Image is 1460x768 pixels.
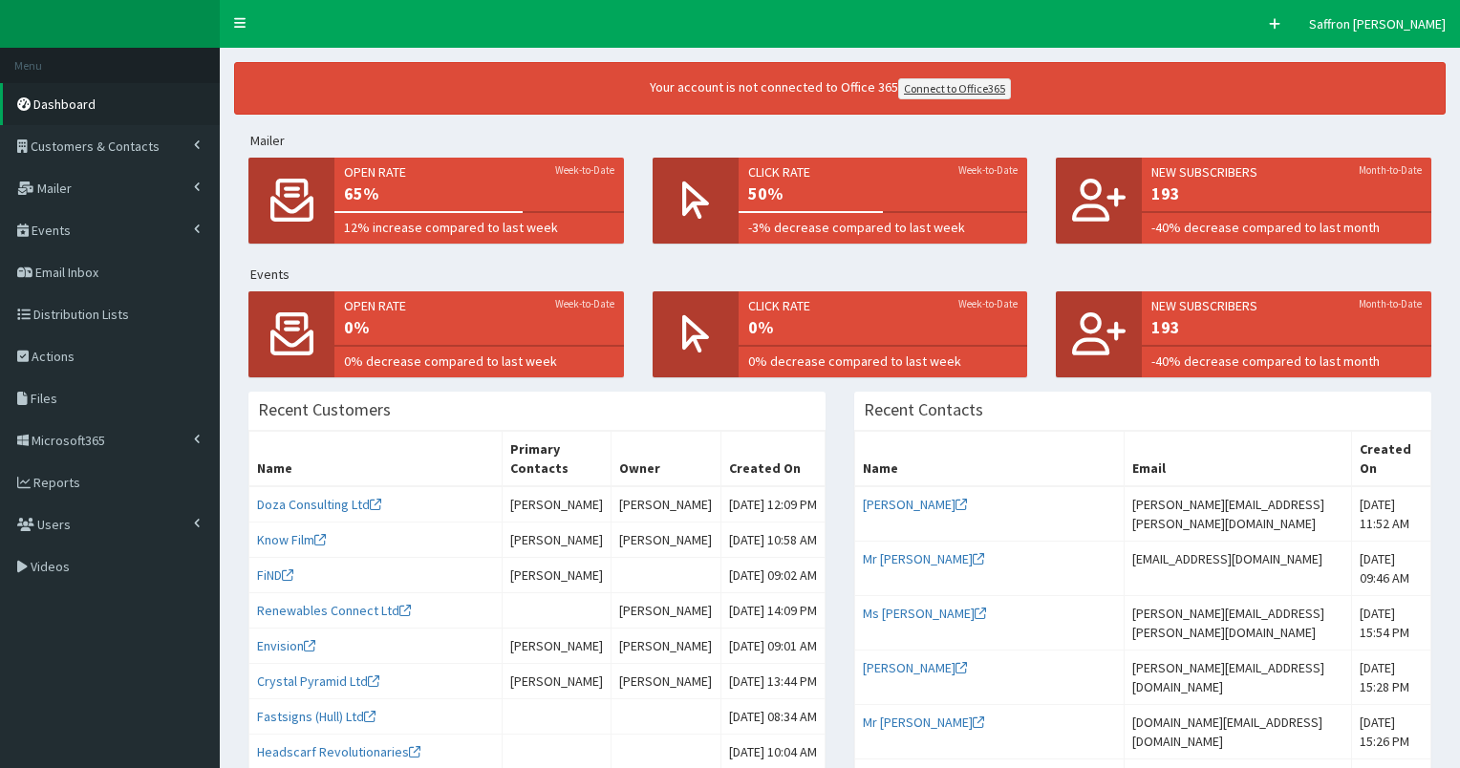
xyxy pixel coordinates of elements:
td: [DATE] 09:02 AM [720,558,825,593]
td: [PERSON_NAME] [612,664,720,699]
span: Saffron [PERSON_NAME] [1309,15,1446,32]
td: [DATE] 15:28 PM [1352,651,1431,705]
h5: Events [250,267,1446,282]
td: [PERSON_NAME] [503,523,612,558]
span: Users [37,516,71,533]
td: [EMAIL_ADDRESS][DOMAIN_NAME] [1125,542,1352,596]
span: Mailer [37,180,72,197]
a: [PERSON_NAME] [863,496,967,513]
span: New Subscribers [1151,296,1422,315]
td: [DATE] 09:46 AM [1352,542,1431,596]
td: [DATE] 09:01 AM [720,629,825,664]
span: Open rate [344,162,614,181]
span: Files [31,390,57,407]
h5: Mailer [250,134,1446,148]
th: Created On [1352,432,1431,487]
span: Events [32,222,71,239]
th: Name [855,432,1125,487]
span: Reports [33,474,80,491]
th: Created On [720,432,825,487]
a: Renewables Connect Ltd [257,602,411,619]
a: Mr [PERSON_NAME] [863,550,984,567]
small: Week-to-Date [958,162,1018,178]
a: Know Film [257,531,326,548]
th: Owner [612,432,720,487]
td: [PERSON_NAME] [612,523,720,558]
small: Month-to-Date [1359,296,1422,311]
td: [PERSON_NAME][EMAIL_ADDRESS][PERSON_NAME][DOMAIN_NAME] [1125,486,1352,542]
h3: Recent Customers [258,401,391,418]
span: New Subscribers [1151,162,1422,181]
td: [DATE] 15:54 PM [1352,596,1431,651]
span: Click rate [748,296,1019,315]
td: [DATE] 14:09 PM [720,593,825,629]
th: Name [249,432,503,487]
td: [PERSON_NAME][EMAIL_ADDRESS][DOMAIN_NAME] [1125,651,1352,705]
small: Week-to-Date [555,296,614,311]
span: 50% [748,181,1019,206]
td: [PERSON_NAME][EMAIL_ADDRESS][PERSON_NAME][DOMAIN_NAME] [1125,596,1352,651]
a: FiND [257,566,293,584]
span: 0% [344,315,614,340]
span: Dashboard [33,96,96,113]
span: Actions [32,348,75,365]
span: Open rate [344,296,614,315]
td: [DATE] 15:26 PM [1352,705,1431,759]
td: [PERSON_NAME] [503,486,612,523]
td: [DATE] 08:34 AM [720,699,825,735]
a: Crystal Pyramid Ltd [257,672,379,690]
td: [PERSON_NAME] [612,629,720,664]
span: Click rate [748,162,1019,181]
a: Mr [PERSON_NAME] [863,714,984,731]
span: Email Inbox [35,264,98,281]
th: Email [1125,432,1352,487]
span: -3% decrease compared to last week [748,218,1019,237]
small: Month-to-Date [1359,162,1422,178]
a: Connect to Office365 [898,78,1011,99]
small: Week-to-Date [555,162,614,178]
td: [DATE] 10:58 AM [720,523,825,558]
div: Your account is not connected to Office 365 [286,77,1375,99]
td: [PERSON_NAME] [503,558,612,593]
span: -40% decrease compared to last month [1151,352,1422,371]
span: 65% [344,181,614,206]
span: Customers & Contacts [31,138,160,155]
td: [PERSON_NAME] [503,629,612,664]
td: [DATE] 13:44 PM [720,664,825,699]
h3: Recent Contacts [864,401,983,418]
a: Ms [PERSON_NAME] [863,605,986,622]
span: Videos [31,558,70,575]
span: Distribution Lists [33,306,129,323]
td: [DATE] 12:09 PM [720,486,825,523]
th: Primary Contacts [503,432,612,487]
a: Headscarf Revolutionaries [257,743,420,760]
span: 193 [1151,181,1422,206]
span: 0% [748,315,1019,340]
td: [DOMAIN_NAME][EMAIL_ADDRESS][DOMAIN_NAME] [1125,705,1352,759]
span: -40% decrease compared to last month [1151,218,1422,237]
span: 0% decrease compared to last week [344,352,614,371]
span: Microsoft365 [32,432,105,449]
a: Doza Consulting Ltd [257,496,381,513]
span: 0% decrease compared to last week [748,352,1019,371]
td: [PERSON_NAME] [503,664,612,699]
span: 12% increase compared to last week [344,218,614,237]
a: Fastsigns (Hull) Ltd [257,708,376,725]
small: Week-to-Date [958,296,1018,311]
span: 193 [1151,315,1422,340]
td: [PERSON_NAME] [612,593,720,629]
td: [DATE] 11:52 AM [1352,486,1431,542]
td: [PERSON_NAME] [612,486,720,523]
a: Envision [257,637,315,654]
a: [PERSON_NAME] [863,659,967,676]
